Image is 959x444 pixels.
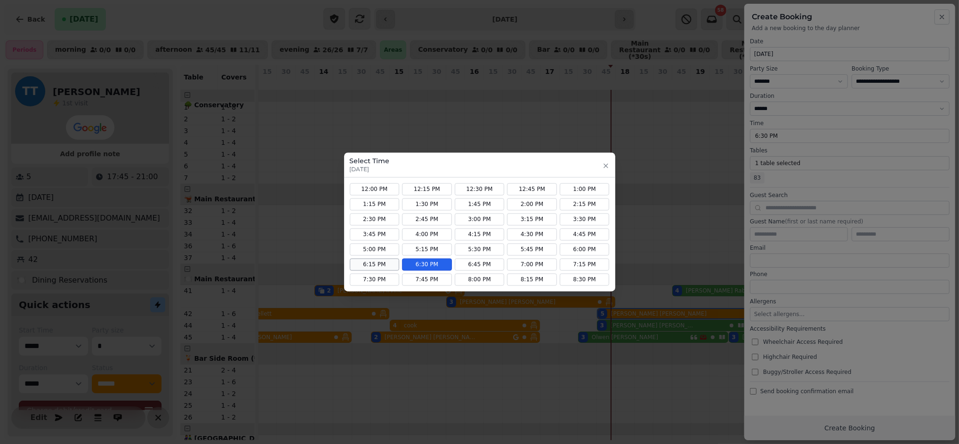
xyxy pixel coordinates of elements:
[560,198,610,211] button: 2:15 PM
[560,259,610,271] button: 7:15 PM
[560,214,610,226] button: 3:30 PM
[455,244,505,256] button: 5:30 PM
[507,214,557,226] button: 3:15 PM
[402,274,452,286] button: 7:45 PM
[350,274,400,286] button: 7:30 PM
[350,166,390,174] p: [DATE]
[507,198,557,211] button: 2:00 PM
[560,274,610,286] button: 8:30 PM
[560,183,610,196] button: 1:00 PM
[350,198,400,211] button: 1:15 PM
[455,214,505,226] button: 3:00 PM
[507,229,557,241] button: 4:30 PM
[560,244,610,256] button: 6:00 PM
[455,198,505,211] button: 1:45 PM
[455,259,505,271] button: 6:45 PM
[402,183,452,196] button: 12:15 PM
[402,198,452,211] button: 1:30 PM
[402,259,452,271] button: 6:30 PM
[350,183,400,196] button: 12:00 PM
[507,259,557,271] button: 7:00 PM
[350,229,400,241] button: 3:45 PM
[402,244,452,256] button: 5:15 PM
[455,229,505,241] button: 4:15 PM
[560,229,610,241] button: 4:45 PM
[507,183,557,196] button: 12:45 PM
[455,274,505,286] button: 8:00 PM
[350,214,400,226] button: 2:30 PM
[455,183,505,196] button: 12:30 PM
[350,244,400,256] button: 5:00 PM
[402,214,452,226] button: 2:45 PM
[350,259,400,271] button: 6:15 PM
[402,229,452,241] button: 4:00 PM
[350,157,390,166] h3: Select Time
[507,244,557,256] button: 5:45 PM
[507,274,557,286] button: 8:15 PM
